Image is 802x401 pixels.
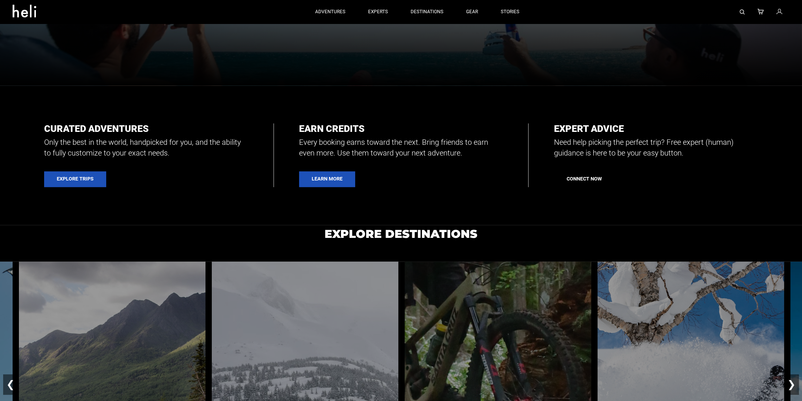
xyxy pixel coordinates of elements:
[740,9,745,15] img: search-bar-icon.svg
[44,171,106,187] a: Explore Trips
[554,171,614,187] a: Connect Now
[554,123,758,134] h2: Expert Advice
[410,9,443,15] p: destinations
[299,123,503,134] h2: Earn Credits
[3,374,18,395] button: ❮
[368,9,388,15] p: experts
[554,137,758,159] p: Need help picking the perfect trip? Free expert (human) guidance is here to be your easy button.
[299,137,503,159] p: Every booking earns toward the next. Bring friends to earn even more. Use them toward your next a...
[315,9,345,15] p: adventures
[44,123,248,134] h2: Curated Adventures
[44,137,248,159] p: Only the best in the world, handpicked for you, and the ability to fully customize to your exact ...
[299,171,355,187] a: Learn More
[784,374,799,395] button: ❯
